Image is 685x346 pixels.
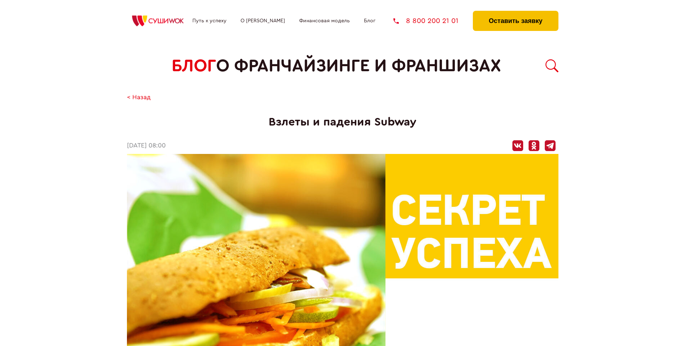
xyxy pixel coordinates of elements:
button: Оставить заявку [473,11,558,31]
span: БЛОГ [172,56,216,76]
a: Блог [364,18,375,24]
a: Финансовая модель [299,18,350,24]
time: [DATE] 08:00 [127,142,166,150]
a: 8 800 200 21 01 [393,17,458,24]
a: < Назад [127,94,151,101]
span: 8 800 200 21 01 [406,17,458,24]
span: о франчайзинге и франшизах [216,56,501,76]
a: О [PERSON_NAME] [241,18,285,24]
h1: Взлеты и падения Subway [127,115,558,129]
a: Путь к успеху [192,18,227,24]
